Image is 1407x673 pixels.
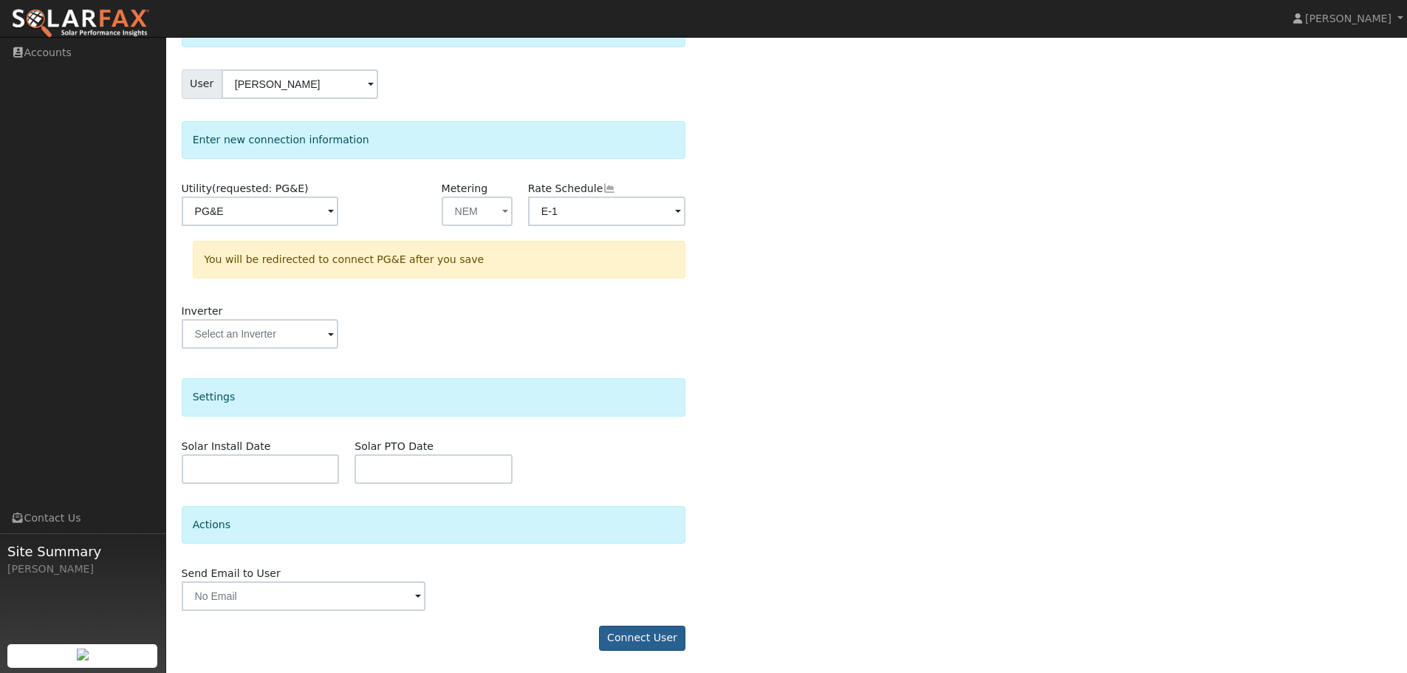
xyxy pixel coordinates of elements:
input: Select a Utility [182,197,338,226]
label: Inverter [182,304,223,319]
div: Enter new connection information [182,121,686,159]
input: No Email [182,581,426,611]
label: Solar Install Date [182,439,271,454]
div: Settings [182,378,686,416]
span: (requested: PG&E) [212,182,309,194]
label: Metering [442,181,488,197]
div: Actions [182,506,686,544]
input: Select an Inverter [182,319,338,349]
button: Connect User [599,626,686,651]
input: Select a User [222,69,378,99]
span: Site Summary [7,542,158,561]
div: You will be redirected to connect PG&E after you save [193,241,685,279]
label: Utility [182,181,309,197]
label: Rate Schedule [528,181,616,197]
span: User [182,69,222,99]
span: [PERSON_NAME] [1305,13,1391,24]
label: Solar PTO Date [355,439,434,454]
img: SolarFax [11,8,150,39]
img: retrieve [77,649,89,660]
button: NEM [442,197,513,226]
div: [PERSON_NAME] [7,561,158,577]
label: Send Email to User [182,566,281,581]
